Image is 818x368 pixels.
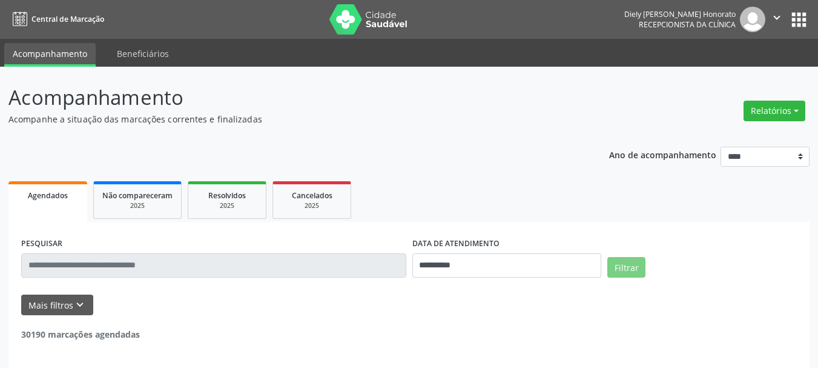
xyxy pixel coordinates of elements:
[8,82,569,113] p: Acompanhamento
[21,295,93,316] button: Mais filtroskeyboard_arrow_down
[765,7,788,32] button: 
[197,201,257,210] div: 2025
[607,257,645,278] button: Filtrar
[8,113,569,125] p: Acompanhe a situação das marcações correntes e finalizadas
[208,190,246,201] span: Resolvidos
[102,201,173,210] div: 2025
[292,190,332,201] span: Cancelados
[744,101,805,121] button: Relatórios
[21,329,140,340] strong: 30190 marcações agendadas
[412,235,500,253] label: DATA DE ATENDIMENTO
[8,9,104,29] a: Central de Marcação
[73,298,87,312] i: keyboard_arrow_down
[282,201,342,210] div: 2025
[108,43,177,64] a: Beneficiários
[740,7,765,32] img: img
[31,14,104,24] span: Central de Marcação
[788,9,810,30] button: apps
[4,43,96,67] a: Acompanhamento
[770,11,783,24] i: 
[28,190,68,201] span: Agendados
[609,147,716,162] p: Ano de acompanhamento
[102,190,173,201] span: Não compareceram
[624,9,736,19] div: Diely [PERSON_NAME] Honorato
[639,19,736,30] span: Recepcionista da clínica
[21,235,62,253] label: PESQUISAR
